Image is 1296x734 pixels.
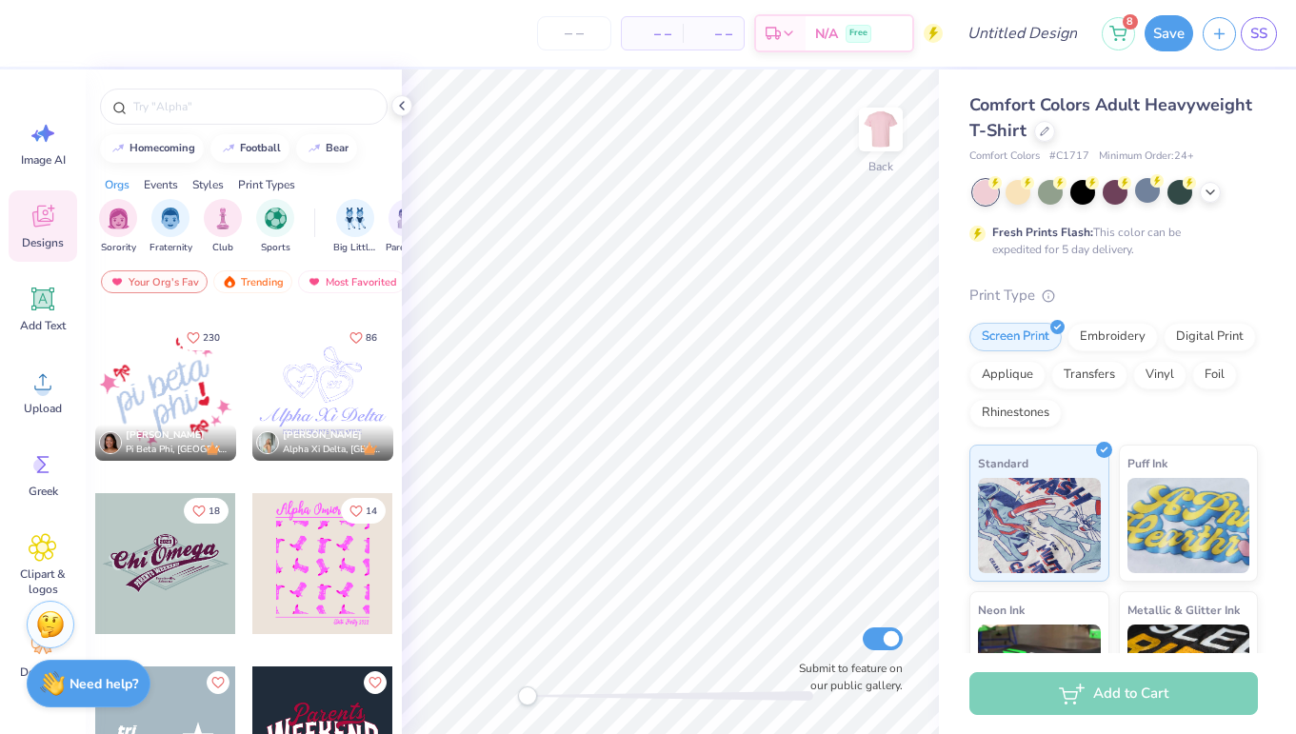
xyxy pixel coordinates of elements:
[978,600,1025,620] span: Neon Ink
[849,27,867,40] span: Free
[1133,361,1186,389] div: Vinyl
[386,199,429,255] button: filter button
[101,270,208,293] div: Your Org's Fav
[221,143,236,154] img: trend_line.gif
[1123,14,1138,30] span: 8
[20,665,66,680] span: Decorate
[22,235,64,250] span: Designs
[992,225,1093,240] strong: Fresh Prints Flash:
[238,176,295,193] div: Print Types
[1241,17,1277,50] a: SS
[969,93,1252,142] span: Comfort Colors Adult Heavyweight T-Shirt
[192,176,224,193] div: Styles
[537,16,611,50] input: – –
[283,428,362,442] span: [PERSON_NAME]
[126,443,229,457] span: Pi Beta Phi, [GEOGRAPHIC_DATA][US_STATE]
[341,498,386,524] button: Like
[1049,149,1089,165] span: # C1717
[70,675,138,693] strong: Need help?
[296,134,357,163] button: bear
[256,199,294,255] button: filter button
[110,275,125,288] img: most_fav.gif
[1099,149,1194,165] span: Minimum Order: 24 +
[131,97,375,116] input: Try "Alpha"
[150,199,192,255] button: filter button
[130,143,195,153] div: homecoming
[868,158,893,175] div: Back
[633,24,671,44] span: – –
[326,143,349,153] div: bear
[261,241,290,255] span: Sports
[184,498,229,524] button: Like
[265,208,287,229] img: Sports Image
[11,566,74,597] span: Clipart & logos
[969,323,1062,351] div: Screen Print
[222,275,237,288] img: trending.gif
[978,625,1101,720] img: Neon Ink
[110,143,126,154] img: trend_line.gif
[298,270,406,293] div: Most Favorited
[212,241,233,255] span: Club
[105,176,130,193] div: Orgs
[20,318,66,333] span: Add Text
[29,484,58,499] span: Greek
[1127,478,1250,573] img: Puff Ink
[1127,600,1240,620] span: Metallic & Glitter Ink
[386,241,429,255] span: Parent's Weekend
[150,199,192,255] div: filter for Fraternity
[307,143,322,154] img: trend_line.gif
[240,143,281,153] div: football
[366,506,377,516] span: 14
[210,134,289,163] button: football
[212,208,233,229] img: Club Image
[341,325,386,350] button: Like
[1127,453,1167,473] span: Puff Ink
[1051,361,1127,389] div: Transfers
[978,453,1028,473] span: Standard
[160,208,181,229] img: Fraternity Image
[969,361,1046,389] div: Applique
[815,24,838,44] span: N/A
[345,208,366,229] img: Big Little Reveal Image
[1145,15,1193,51] button: Save
[969,149,1040,165] span: Comfort Colors
[307,275,322,288] img: most_fav.gif
[969,285,1258,307] div: Print Type
[209,506,220,516] span: 18
[213,270,292,293] div: Trending
[862,110,900,149] img: Back
[178,325,229,350] button: Like
[283,443,386,457] span: Alpha Xi Delta, [GEOGRAPHIC_DATA][US_STATE]
[204,199,242,255] button: filter button
[256,199,294,255] div: filter for Sports
[397,208,419,229] img: Parent's Weekend Image
[788,660,903,694] label: Submit to feature on our public gallery.
[24,401,62,416] span: Upload
[386,199,429,255] div: filter for Parent's Weekend
[21,152,66,168] span: Image AI
[366,333,377,343] span: 86
[99,199,137,255] div: filter for Sorority
[1250,23,1267,45] span: SS
[364,671,387,694] button: Like
[203,333,220,343] span: 230
[1164,323,1256,351] div: Digital Print
[101,241,136,255] span: Sorority
[518,686,537,705] div: Accessibility label
[992,224,1226,258] div: This color can be expedited for 5 day delivery.
[126,428,205,442] span: [PERSON_NAME]
[333,199,377,255] button: filter button
[1127,625,1250,720] img: Metallic & Glitter Ink
[204,199,242,255] div: filter for Club
[100,134,204,163] button: homecoming
[333,199,377,255] div: filter for Big Little Reveal
[207,671,229,694] button: Like
[144,176,178,193] div: Events
[99,199,137,255] button: filter button
[969,399,1062,427] div: Rhinestones
[694,24,732,44] span: – –
[333,241,377,255] span: Big Little Reveal
[150,241,192,255] span: Fraternity
[978,478,1101,573] img: Standard
[952,14,1092,52] input: Untitled Design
